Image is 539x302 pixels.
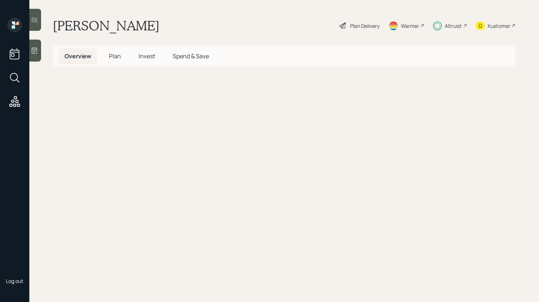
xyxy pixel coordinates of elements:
span: Plan [109,52,121,60]
h1: [PERSON_NAME] [53,18,159,34]
img: retirable_logo.png [7,254,22,269]
div: Altruist [445,22,462,30]
div: Warmer [401,22,419,30]
div: Log out [6,277,23,284]
span: Spend & Save [173,52,209,60]
span: Invest [139,52,155,60]
div: Kustomer [488,22,510,30]
span: Overview [65,52,91,60]
div: Plan Delivery [350,22,379,30]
